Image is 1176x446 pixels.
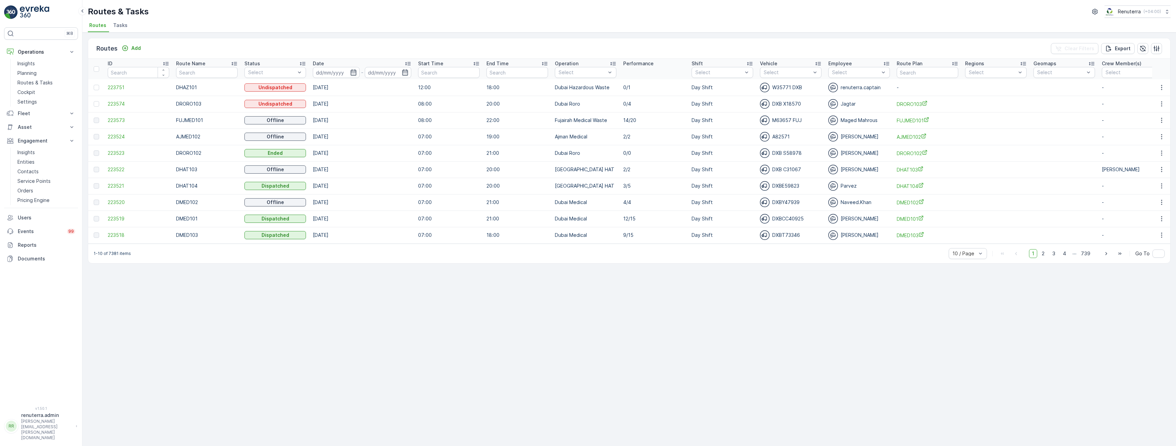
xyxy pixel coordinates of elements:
button: Dispatched [244,215,306,223]
img: svg%3e [828,165,838,174]
p: 12:00 [418,84,480,91]
td: [DATE] [309,178,415,194]
a: Service Points [15,176,78,186]
img: svg%3e [760,99,770,109]
p: 21:00 [486,199,548,206]
img: svg%3e [760,230,770,240]
a: Cockpit [15,87,78,97]
a: 223518 [108,232,169,239]
span: Tasks [113,22,128,29]
p: - [1102,183,1163,189]
p: 12/15 [623,215,685,222]
button: RRrenuterra.admin[PERSON_NAME][EMAIL_ADDRESS][PERSON_NAME][DOMAIN_NAME] [4,412,78,441]
p: Day Shift [692,199,753,206]
button: Dispatched [244,231,306,239]
button: Undispatched [244,100,306,108]
p: Fujairah Medical Waste [555,117,616,124]
p: Insights [17,60,35,67]
a: Planning [15,68,78,78]
p: 2/2 [623,133,685,140]
a: 223519 [108,215,169,222]
span: AJMED102 [897,133,958,140]
p: DMED102 [176,199,238,206]
td: [DATE] [309,145,415,161]
div: [PERSON_NAME] [828,230,890,240]
a: 223523 [108,150,169,157]
img: svg%3e [828,148,838,158]
a: 223522 [108,166,169,173]
button: Offline [244,116,306,124]
a: Insights [15,148,78,157]
button: Engagement [4,134,78,148]
span: 2 [1039,249,1048,258]
div: DXB C31067 [760,165,821,174]
span: DHAT104 [897,183,958,190]
p: Geomaps [1033,60,1056,67]
div: [PERSON_NAME] [828,214,890,224]
a: DMED102 [897,199,958,206]
p: Fleet [18,110,64,117]
button: Ended [244,149,306,157]
p: 18:00 [486,232,548,239]
p: Routes & Tasks [88,6,149,17]
p: 0/1 [623,84,685,91]
img: svg%3e [760,148,770,158]
input: Search [176,67,238,78]
p: - [361,68,363,77]
td: [DATE] [309,211,415,227]
p: Dubai Medical [555,232,616,239]
td: [DATE] [309,194,415,211]
td: [DATE] [309,79,415,96]
div: Jagtar [828,99,890,109]
p: 4/4 [623,199,685,206]
button: Undispatched [244,83,306,92]
a: Reports [4,238,78,252]
p: Employee [828,60,852,67]
button: Offline [244,198,306,206]
div: DXBE59823 [760,181,821,191]
p: Select [248,69,295,76]
p: 19:00 [486,133,548,140]
p: 0/0 [623,150,685,157]
p: Entities [17,159,35,165]
div: renuterra.captain [828,83,890,92]
p: Day Shift [692,150,753,157]
p: End Time [486,60,509,67]
td: [DATE] [309,96,415,112]
div: A82571 [760,132,821,141]
a: Insights [15,59,78,68]
a: 223573 [108,117,169,124]
input: Search [897,67,958,78]
p: 07:00 [418,183,480,189]
img: svg%3e [760,165,770,174]
p: [PERSON_NAME] [1102,166,1140,173]
div: Naveed.Khan [828,198,890,207]
p: Pricing Engine [17,197,50,204]
p: - [1102,133,1163,140]
button: Fleet [4,107,78,120]
a: Pricing Engine [15,195,78,205]
a: FUJMED101 [897,117,958,124]
p: Add [131,45,141,52]
p: ... [1072,249,1077,258]
p: Ended [268,150,283,157]
a: Contacts [15,167,78,176]
p: 18:00 [486,84,548,91]
p: - [1102,84,1163,91]
p: Insights [17,149,35,156]
img: svg%3e [760,214,770,224]
div: W35771 DXB [760,83,821,92]
a: 223524 [108,133,169,140]
p: Dispatched [262,215,289,222]
div: Maged Mahrous [828,116,890,125]
button: Asset [4,120,78,134]
p: Crew Member(s) [1102,60,1141,67]
a: Documents [4,252,78,266]
div: RR [6,421,17,432]
div: Toggle Row Selected [94,118,99,123]
div: DXBY47939 [760,198,821,207]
